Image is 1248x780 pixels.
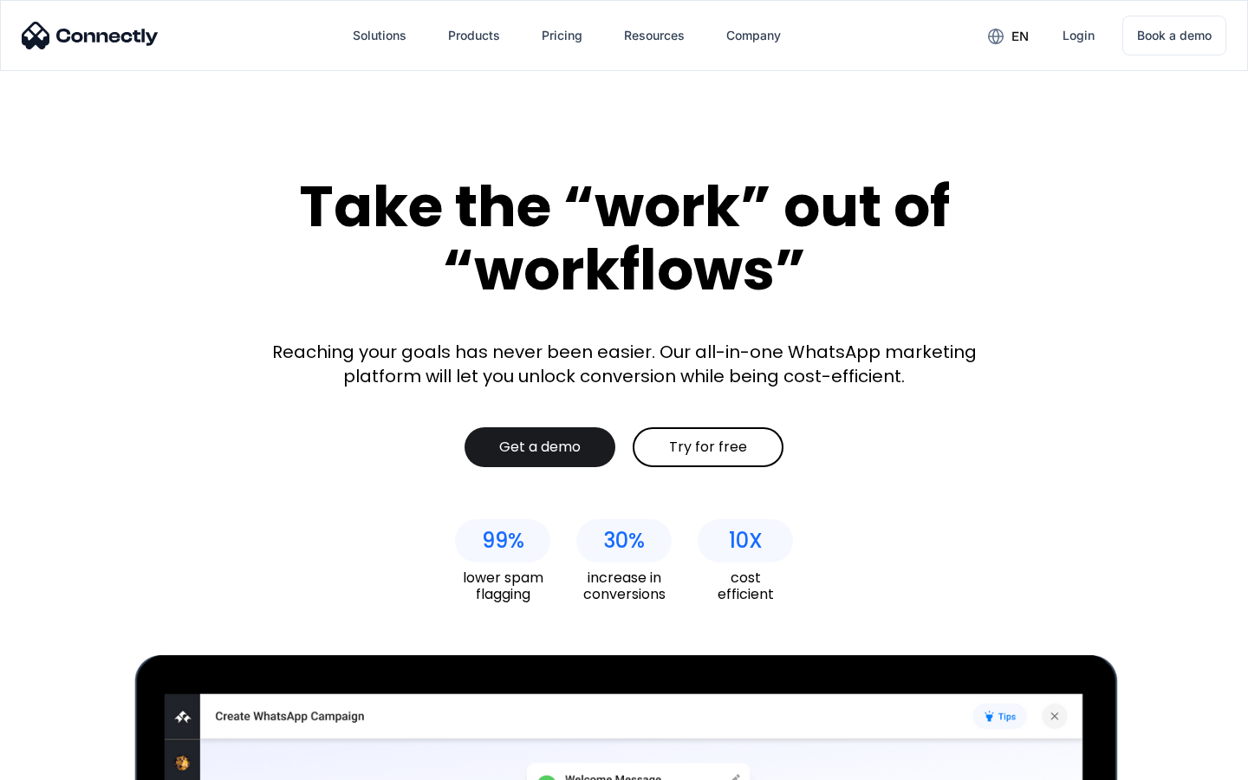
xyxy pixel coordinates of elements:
[1063,23,1095,48] div: Login
[35,750,104,774] ul: Language list
[17,750,104,774] aside: Language selected: English
[1122,16,1226,55] a: Book a demo
[669,439,747,456] div: Try for free
[726,23,781,48] div: Company
[729,529,763,553] div: 10X
[448,23,500,48] div: Products
[603,529,645,553] div: 30%
[542,23,582,48] div: Pricing
[1049,15,1108,56] a: Login
[528,15,596,56] a: Pricing
[482,529,524,553] div: 99%
[1011,24,1029,49] div: en
[234,175,1014,301] div: Take the “work” out of “workflows”
[624,23,685,48] div: Resources
[499,439,581,456] div: Get a demo
[22,22,159,49] img: Connectly Logo
[455,569,550,602] div: lower spam flagging
[698,569,793,602] div: cost efficient
[576,569,672,602] div: increase in conversions
[260,340,988,388] div: Reaching your goals has never been easier. Our all-in-one WhatsApp marketing platform will let yo...
[353,23,406,48] div: Solutions
[633,427,783,467] a: Try for free
[465,427,615,467] a: Get a demo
